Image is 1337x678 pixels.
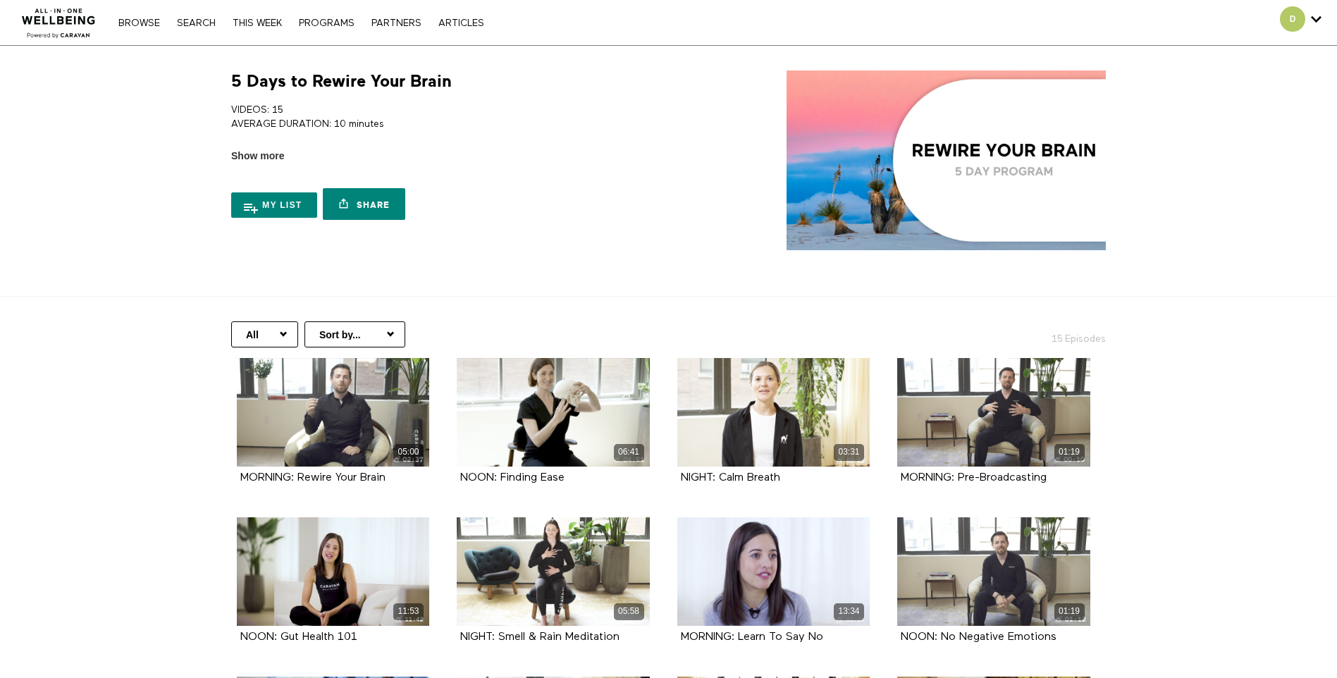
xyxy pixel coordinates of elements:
[460,472,565,483] a: NOON: Finding Ease
[677,358,870,467] a: NIGHT: Calm Breath 03:31
[1054,444,1085,460] div: 01:19
[897,517,1090,626] a: NOON: No Negative Emotions 01:19
[834,444,864,460] div: 03:31
[226,18,289,28] a: THIS WEEK
[614,603,644,620] div: 05:58
[681,631,823,642] a: MORNING: Learn To Say No
[457,517,650,626] a: NIGHT: Smell & Rain Meditation 05:58
[364,18,429,28] a: PARTNERS
[834,603,864,620] div: 13:34
[677,517,870,626] a: MORNING: Learn To Say No 13:34
[901,631,1056,642] a: NOON: No Negative Emotions
[231,103,663,132] p: VIDEOS: 15 AVERAGE DURATION: 10 minutes
[237,517,430,626] a: NOON: Gut Health 101 11:53
[393,603,424,620] div: 11:53
[897,358,1090,467] a: MORNING: Pre-Broadcasting 01:19
[393,444,424,460] div: 05:00
[111,16,491,30] nav: Primary
[787,70,1106,250] img: 5 Days to Rewire Your Brain
[240,631,357,642] a: NOON: Gut Health 101
[956,321,1114,346] h2: 15 Episodes
[901,472,1047,483] a: MORNING: Pre-Broadcasting
[431,18,491,28] a: ARTICLES
[292,18,362,28] a: PROGRAMS
[231,70,452,92] h1: 5 Days to Rewire Your Brain
[460,631,620,643] strong: NIGHT: Smell & Rain Meditation
[681,631,823,643] strong: MORNING: Learn To Say No
[231,192,317,218] button: My list
[681,472,780,483] a: NIGHT: Calm Breath
[323,188,405,220] a: Share
[901,631,1056,643] strong: NOON: No Negative Emotions
[240,472,386,483] a: MORNING: Rewire Your Brain
[231,149,284,164] span: Show more
[457,358,650,467] a: NOON: Finding Ease 06:41
[170,18,223,28] a: Search
[237,358,430,467] a: MORNING: Rewire Your Brain 05:00
[614,444,644,460] div: 06:41
[111,18,167,28] a: Browse
[240,631,357,643] strong: NOON: Gut Health 101
[1054,603,1085,620] div: 01:19
[460,631,620,642] a: NIGHT: Smell & Rain Meditation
